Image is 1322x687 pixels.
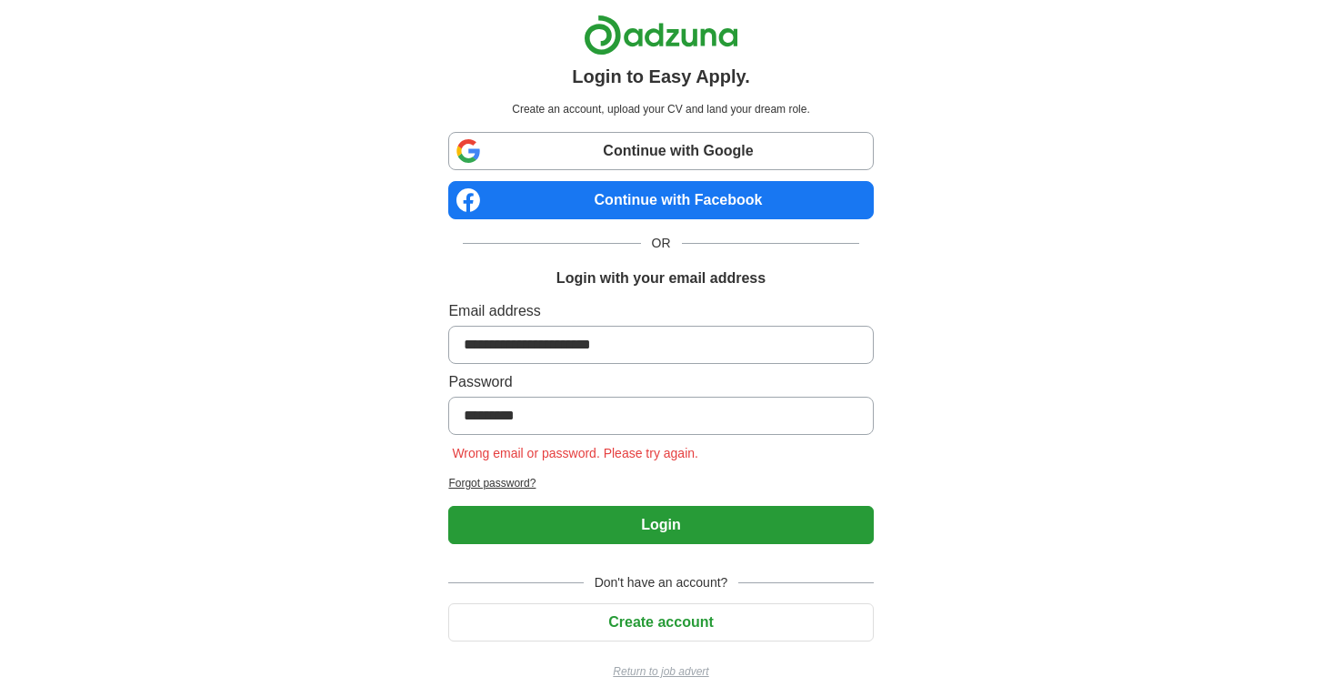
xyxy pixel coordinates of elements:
button: Login [448,506,873,544]
a: Forgot password? [448,475,873,491]
span: Don't have an account? [584,573,739,592]
a: Continue with Facebook [448,181,873,219]
span: Wrong email or password. Please try again. [448,446,702,460]
a: Continue with Google [448,132,873,170]
a: Return to job advert [448,663,873,680]
h1: Login to Easy Apply. [572,63,750,90]
label: Email address [448,300,873,322]
img: Adzuna logo [584,15,738,56]
span: OR [641,234,682,253]
h1: Login with your email address [556,268,766,289]
label: Password [448,371,873,393]
button: Create account [448,603,873,642]
p: Create an account, upload your CV and land your dream role. [452,101,869,117]
a: Create account [448,614,873,630]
